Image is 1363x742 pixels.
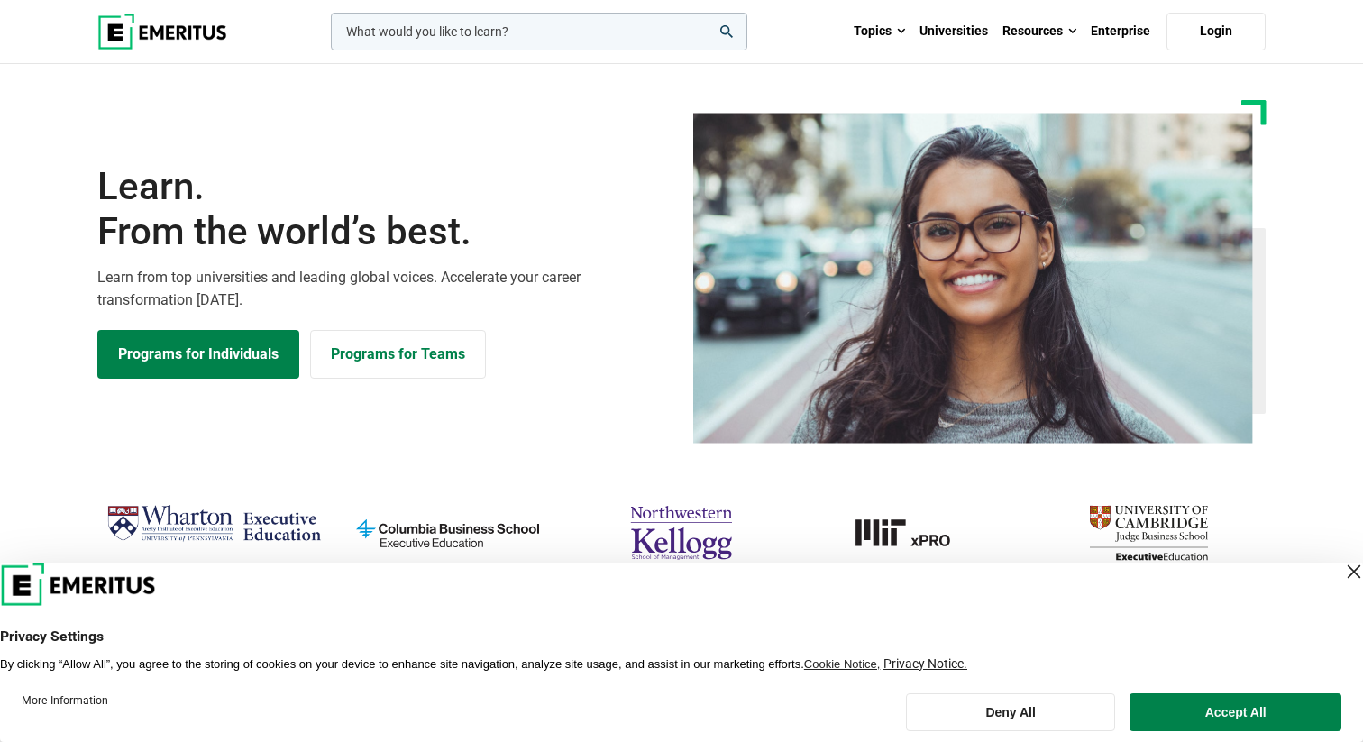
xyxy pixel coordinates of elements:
[1041,498,1257,568] img: cambridge-judge-business-school
[97,164,671,255] h1: Learn.
[573,498,789,568] img: northwestern-kellogg
[808,498,1023,568] a: MIT-xPRO
[97,209,671,254] span: From the world’s best.
[340,498,555,568] img: columbia-business-school
[1166,13,1266,50] a: Login
[97,266,671,312] p: Learn from top universities and leading global voices. Accelerate your career transformation [DATE].
[310,330,486,379] a: Explore for Business
[106,498,322,551] img: Wharton Executive Education
[693,113,1253,444] img: Learn from the world's best
[331,13,747,50] input: woocommerce-product-search-field-0
[808,498,1023,568] img: MIT xPRO
[97,330,299,379] a: Explore Programs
